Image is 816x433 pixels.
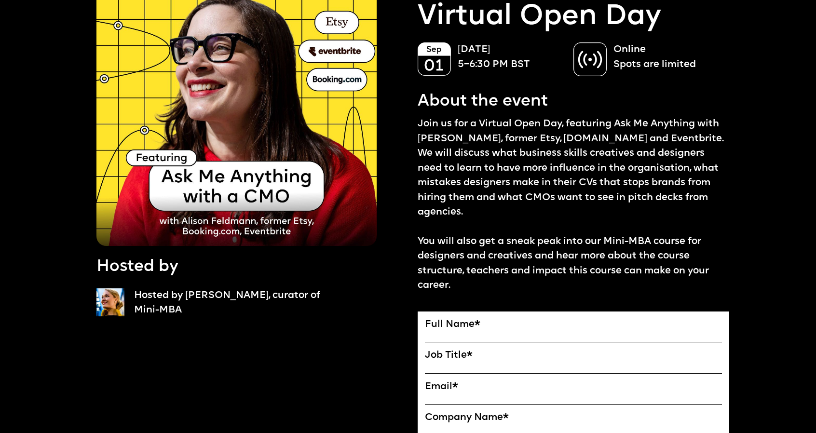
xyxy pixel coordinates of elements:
[425,412,722,423] label: Company Name
[418,90,548,113] p: About the event
[458,42,564,72] p: [DATE] 5–6:30 PM BST
[425,319,722,330] label: Full Name
[418,117,729,293] p: Join us for a Virtual Open Day, featuring Ask Me Anything with [PERSON_NAME], former Etsy, [DOMAI...
[96,256,178,278] p: Hosted by
[425,350,722,361] label: Job Title
[425,381,722,392] label: Email
[613,42,720,72] p: Online Spots are limited
[134,288,326,318] p: Hosted by [PERSON_NAME], curator of Mini-MBA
